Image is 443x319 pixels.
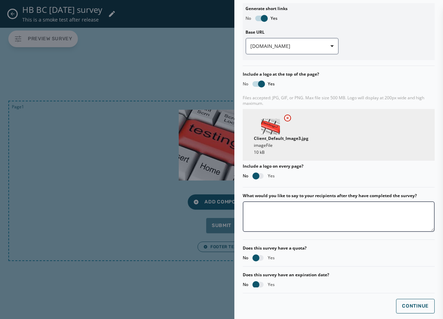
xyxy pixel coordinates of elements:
[271,16,277,21] span: Yes
[245,6,432,11] label: Generate short links
[243,193,417,199] label: What would you like to say to your recipients after they have completed the survey?
[243,173,248,179] span: No
[243,282,248,287] span: No
[396,299,435,313] button: Continue
[250,43,334,50] span: [DOMAIN_NAME]
[243,95,435,106] span: Files accepted: JPG, GIF, or PNG. Max file size 500 MB. Logo will display at 200px wide and high ...
[6,6,227,13] body: Rich Text Area
[268,282,275,287] span: Yes
[243,255,248,261] span: No
[243,163,435,169] label: Include a logo on every page?
[245,38,339,54] button: [DOMAIN_NAME]
[254,150,321,155] p: 10 kB
[268,173,275,179] span: Yes
[254,136,321,141] p: Client_Default_Image3.jpg
[243,72,435,77] label: Include a logo at the top of the page?
[245,30,339,35] label: Base URL
[243,272,435,278] label: Does this survey have an expiration date?
[268,255,275,261] span: Yes
[243,81,248,87] span: No
[243,245,307,251] label: Does this survey have a quota?
[245,16,251,21] span: No
[268,81,275,87] span: Yes
[254,143,273,148] span: image File
[402,303,429,309] span: Continue
[261,119,280,134] img: Thumbnail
